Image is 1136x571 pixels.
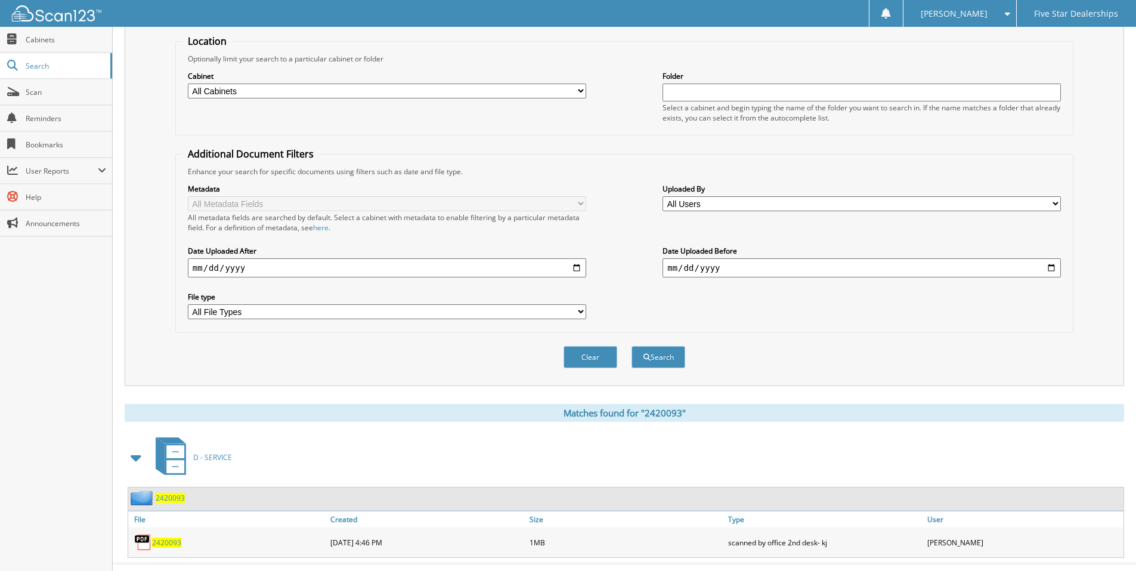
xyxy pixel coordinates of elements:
div: All metadata fields are searched by default. Select a cabinet with metadata to enable filtering b... [188,212,586,233]
legend: Location [182,35,233,48]
legend: Additional Document Filters [182,147,320,161]
button: Clear [564,346,617,368]
span: Announcements [26,218,106,229]
input: end [663,258,1061,277]
a: D - SERVICE [148,434,232,481]
div: Select a cabinet and begin typing the name of the folder you want to search in. If the name match... [663,103,1061,123]
div: Optionally limit your search to a particular cabinet or folder [182,54,1067,64]
span: Help [26,192,106,202]
label: File type [188,292,586,302]
a: here [313,223,329,233]
img: PDF.png [134,533,152,551]
label: Metadata [188,184,586,194]
div: Enhance your search for specific documents using filters such as date and file type. [182,166,1067,177]
span: [PERSON_NAME] [921,10,988,17]
a: Size [527,511,726,527]
div: Matches found for "2420093" [125,404,1124,422]
div: [DATE] 4:46 PM [327,530,527,554]
span: Scan [26,87,106,97]
label: Date Uploaded After [188,246,586,256]
span: Five Star Dealerships [1034,10,1118,17]
a: 2420093 [156,493,185,503]
label: Uploaded By [663,184,1061,194]
a: 2420093 [152,538,181,548]
a: Type [725,511,924,527]
img: scan123-logo-white.svg [12,5,101,21]
span: Bookmarks [26,140,106,150]
label: Date Uploaded Before [663,246,1061,256]
label: Cabinet [188,71,586,81]
a: File [128,511,327,527]
div: [PERSON_NAME] [924,530,1123,554]
div: scanned by office 2nd desk- kj [725,530,924,554]
iframe: Chat Widget [1076,514,1136,571]
img: folder2.png [131,490,156,505]
span: User Reports [26,166,98,176]
div: 1MB [527,530,726,554]
input: start [188,258,586,277]
span: D - SERVICE [193,452,232,462]
span: Reminders [26,113,106,124]
label: Folder [663,71,1061,81]
a: Created [327,511,527,527]
span: Cabinets [26,35,106,45]
button: Search [632,346,685,368]
span: Search [26,61,104,71]
a: User [924,511,1123,527]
